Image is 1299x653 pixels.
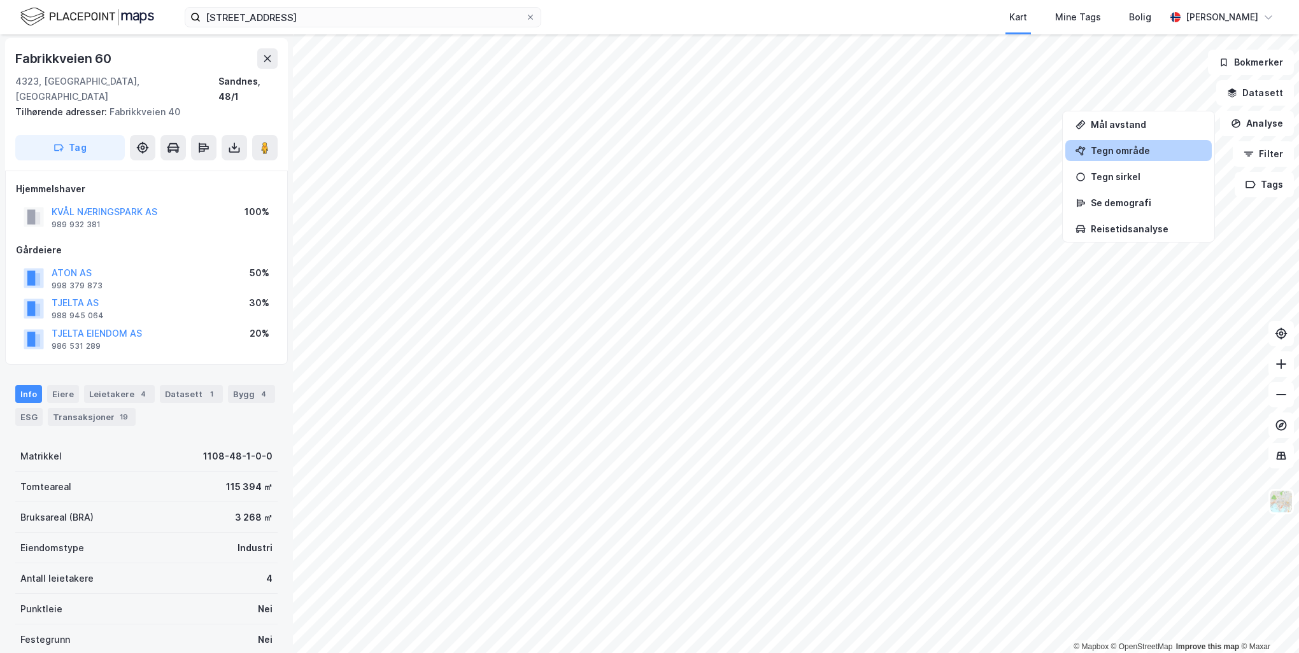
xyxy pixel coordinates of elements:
div: Tegn sirkel [1091,171,1202,182]
div: Tomteareal [20,479,71,495]
img: logo.f888ab2527a4732fd821a326f86c7f29.svg [20,6,154,28]
div: Mine Tags [1055,10,1101,25]
div: 4 [257,388,270,400]
div: Mål avstand [1091,119,1202,130]
div: Info [15,385,42,403]
a: Mapbox [1074,642,1109,651]
div: 998 379 873 [52,281,103,291]
button: Datasett [1216,80,1294,106]
div: Festegrunn [20,632,70,647]
div: 4 [266,571,273,586]
iframe: Chat Widget [1235,592,1299,653]
div: Hjemmelshaver [16,181,277,197]
span: Tilhørende adresser: [15,106,110,117]
div: Fabrikkveien 40 [15,104,267,120]
div: 20% [250,326,269,341]
div: 1108-48-1-0-0 [203,449,273,464]
div: Bolig [1129,10,1151,25]
div: [PERSON_NAME] [1186,10,1258,25]
div: Bygg [228,385,275,403]
div: 1 [205,388,218,400]
div: Industri [238,540,273,556]
div: Kart [1009,10,1027,25]
div: Antall leietakere [20,571,94,586]
button: Tags [1235,172,1294,197]
a: OpenStreetMap [1111,642,1173,651]
div: 4323, [GEOGRAPHIC_DATA], [GEOGRAPHIC_DATA] [15,74,218,104]
div: Nei [258,601,273,617]
div: 115 394 ㎡ [226,479,273,495]
div: Punktleie [20,601,62,617]
div: Eiere [47,385,79,403]
div: Nei [258,632,273,647]
div: 30% [249,295,269,311]
button: Analyse [1220,111,1294,136]
div: Tegn område [1091,145,1202,156]
div: 50% [250,265,269,281]
div: Eiendomstype [20,540,84,556]
div: Sandnes, 48/1 [218,74,278,104]
div: 988 945 064 [52,311,104,321]
div: Fabrikkveien 60 [15,48,114,69]
div: Se demografi [1091,197,1202,208]
button: Tag [15,135,125,160]
button: Filter [1233,141,1294,167]
input: Søk på adresse, matrikkel, gårdeiere, leietakere eller personer [201,8,525,27]
div: ESG [15,408,43,426]
div: Gårdeiere [16,242,277,258]
div: Transaksjoner [48,408,136,426]
div: 4 [137,388,150,400]
div: Kontrollprogram for chat [1235,592,1299,653]
div: Datasett [160,385,223,403]
button: Bokmerker [1208,50,1294,75]
div: 989 932 381 [52,220,101,230]
div: Leietakere [84,385,155,403]
div: Reisetidsanalyse [1091,223,1202,234]
div: Matrikkel [20,449,62,464]
a: Improve this map [1176,642,1239,651]
div: 3 268 ㎡ [235,510,273,525]
div: 19 [117,411,131,423]
img: Z [1269,489,1293,514]
div: 100% [245,204,269,220]
div: 986 531 289 [52,341,101,351]
div: Bruksareal (BRA) [20,510,94,525]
